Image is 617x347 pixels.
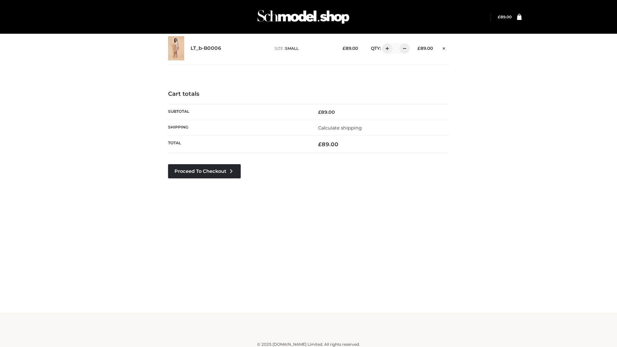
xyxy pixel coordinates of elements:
bdi: 89.00 [343,46,358,51]
th: Total [168,136,308,153]
span: SMALL [285,46,299,51]
a: LT_b-B0006 [191,45,221,51]
span: £ [417,46,420,51]
bdi: 89.00 [318,109,335,115]
a: Remove this item [439,43,449,52]
h4: Cart totals [168,91,449,98]
p: size : [274,46,333,51]
bdi: 89.00 [498,14,512,19]
a: Calculate shipping [318,125,362,131]
a: Proceed to Checkout [168,164,241,178]
bdi: 89.00 [318,141,338,147]
span: £ [318,141,322,147]
bdi: 89.00 [417,46,433,51]
span: £ [318,109,321,115]
a: £89.00 [498,14,512,19]
img: Schmodel Admin 964 [255,4,352,30]
span: £ [498,14,500,19]
div: QTY: [364,43,407,54]
th: Subtotal [168,104,308,120]
th: Shipping [168,120,308,136]
span: £ [343,46,345,51]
